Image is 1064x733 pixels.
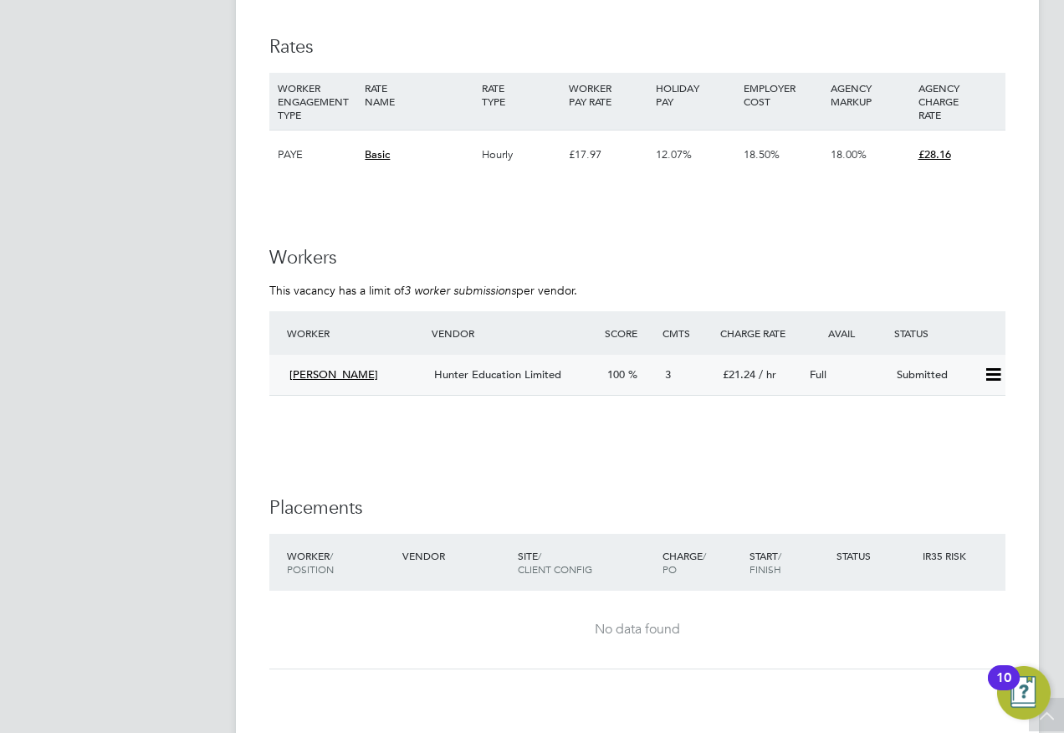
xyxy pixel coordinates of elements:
[803,318,890,348] div: Avail
[665,367,671,382] span: 3
[832,541,919,571] div: Status
[997,666,1051,720] button: Open Resource Center, 10 new notifications
[269,496,1005,520] h3: Placements
[518,549,592,576] span: / Client Config
[514,541,658,584] div: Site
[283,318,427,348] div: Worker
[286,621,989,638] div: No data found
[914,73,1001,130] div: AGENCY CHARGE RATE
[658,318,716,348] div: Cmts
[810,367,826,382] span: Full
[652,73,739,116] div: HOLIDAY PAY
[274,73,361,130] div: WORKER ENGAGEMENT TYPE
[269,283,1005,298] p: This vacancy has a limit of per vendor.
[658,541,745,584] div: Charge
[478,131,565,179] div: Hourly
[565,73,652,116] div: WORKER PAY RATE
[434,367,561,382] span: Hunter Education Limited
[890,361,977,389] div: Submitted
[269,246,1005,270] h3: Workers
[478,73,565,116] div: RATE TYPE
[607,367,625,382] span: 100
[269,35,1005,59] h3: Rates
[745,541,832,584] div: Start
[744,147,780,161] span: 18.50%
[918,541,976,571] div: IR35 Risk
[890,318,1005,348] div: Status
[565,131,652,179] div: £17.97
[283,541,398,584] div: Worker
[656,147,692,161] span: 12.07%
[831,147,867,161] span: 18.00%
[723,367,755,382] span: £21.24
[716,318,803,348] div: Charge Rate
[826,73,913,116] div: AGENCY MARKUP
[289,367,378,382] span: [PERSON_NAME]
[918,147,951,161] span: £28.16
[601,318,658,348] div: Score
[287,549,334,576] span: / Position
[274,131,361,179] div: PAYE
[427,318,601,348] div: Vendor
[361,73,477,116] div: RATE NAME
[662,549,706,576] span: / PO
[365,147,390,161] span: Basic
[759,367,776,382] span: / hr
[398,541,514,571] div: Vendor
[404,283,516,298] em: 3 worker submissions
[996,678,1011,700] div: 10
[739,73,826,116] div: EMPLOYER COST
[749,549,781,576] span: / Finish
